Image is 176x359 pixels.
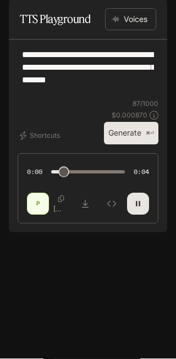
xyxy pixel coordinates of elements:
p: $ 0.000870 [112,111,147,120]
button: Copy Voice ID [53,196,69,203]
span: 0:04 [134,167,149,178]
button: Voices [105,9,156,31]
button: Inspect [101,193,123,215]
h1: TTS Playground [20,9,90,31]
p: 87 / 1000 [133,99,158,109]
p: [Sad] yeah. This glass is so sad to hear about the water shortage and missed that much! [53,205,62,214]
span: 0:00 [27,167,42,178]
button: Shortcuts [18,127,64,145]
p: ⌘⏎ [146,131,154,137]
div: P [29,195,47,213]
button: Generate⌘⏎ [104,122,158,145]
button: Download audio [74,193,96,215]
button: open drawer [8,5,28,25]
